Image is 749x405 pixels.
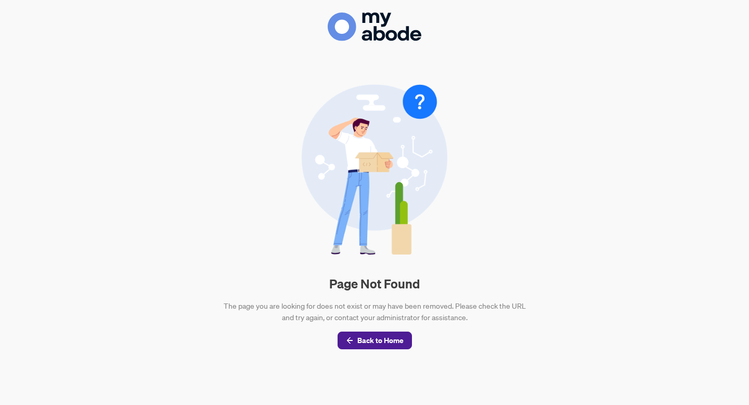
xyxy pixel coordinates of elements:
span: Back to Home [357,332,404,349]
span: arrow-left [346,337,353,344]
div: The page you are looking for does not exist or may have been removed. Please check the URL and tr... [218,300,531,323]
button: Back to Home [338,332,412,349]
img: Null State Icon [302,84,447,255]
h2: Page Not Found [329,275,420,292]
img: Logo [328,12,421,41]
